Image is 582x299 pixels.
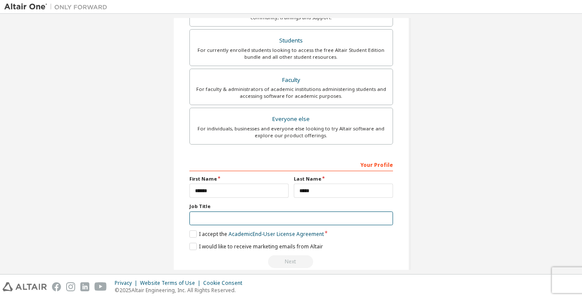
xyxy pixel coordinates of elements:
label: First Name [189,175,289,182]
div: For individuals, businesses and everyone else looking to try Altair software and explore our prod... [195,125,387,139]
div: For faculty & administrators of academic institutions administering students and accessing softwa... [195,86,387,100]
img: facebook.svg [52,282,61,291]
img: Altair One [4,3,112,11]
div: Privacy [115,280,140,287]
div: Website Terms of Use [140,280,203,287]
div: Faculty [195,74,387,86]
div: Everyone else [195,113,387,125]
img: altair_logo.svg [3,282,47,291]
div: Cookie Consent [203,280,247,287]
label: Job Title [189,203,393,210]
div: For currently enrolled students looking to access the free Altair Student Edition bundle and all ... [195,47,387,60]
div: Students [195,35,387,47]
label: Last Name [294,175,393,182]
a: Academic End-User License Agreement [229,230,324,238]
div: Read and acccept EULA to continue [189,255,393,268]
img: instagram.svg [66,282,75,291]
label: I would like to receive marketing emails from Altair [189,243,323,250]
div: Your Profile [189,157,393,171]
img: youtube.svg [94,282,107,291]
p: © 2025 Altair Engineering, Inc. All Rights Reserved. [115,287,247,294]
img: linkedin.svg [80,282,89,291]
label: I accept the [189,230,324,238]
